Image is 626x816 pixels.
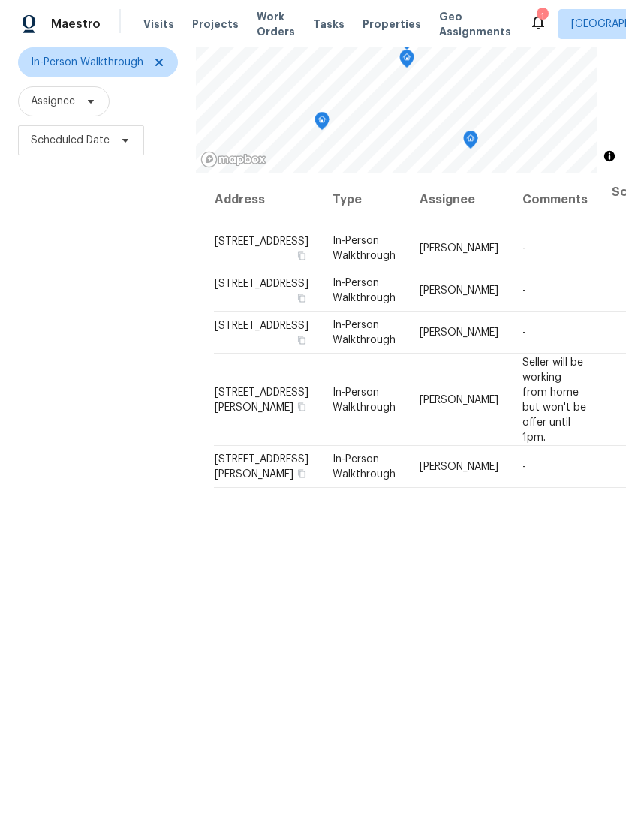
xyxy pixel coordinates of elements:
[420,285,498,296] span: [PERSON_NAME]
[510,173,600,227] th: Comments
[200,151,266,168] a: Mapbox homepage
[315,112,330,135] div: Map marker
[215,279,308,289] span: [STREET_ADDRESS]
[295,333,308,347] button: Copy Address
[321,173,408,227] th: Type
[31,133,110,148] span: Scheduled Date
[408,173,510,227] th: Assignee
[363,17,421,32] span: Properties
[295,249,308,263] button: Copy Address
[31,55,143,70] span: In-Person Walkthrough
[522,285,526,296] span: -
[215,236,308,247] span: [STREET_ADDRESS]
[463,131,478,154] div: Map marker
[143,17,174,32] span: Visits
[215,454,308,480] span: [STREET_ADDRESS][PERSON_NAME]
[31,94,75,109] span: Assignee
[215,321,308,331] span: [STREET_ADDRESS]
[420,394,498,405] span: [PERSON_NAME]
[295,291,308,305] button: Copy Address
[215,387,308,412] span: [STREET_ADDRESS][PERSON_NAME]
[439,9,511,39] span: Geo Assignments
[333,236,396,261] span: In-Person Walkthrough
[295,399,308,413] button: Copy Address
[257,9,295,39] span: Work Orders
[214,173,321,227] th: Address
[51,17,101,32] span: Maestro
[333,454,396,480] span: In-Person Walkthrough
[420,462,498,472] span: [PERSON_NAME]
[605,148,614,164] span: Toggle attribution
[522,357,586,442] span: Seller will be working from home but won't be offer until 1pm.
[522,327,526,338] span: -
[192,17,239,32] span: Projects
[420,243,498,254] span: [PERSON_NAME]
[333,387,396,412] span: In-Person Walkthrough
[333,278,396,303] span: In-Person Walkthrough
[313,19,345,29] span: Tasks
[522,243,526,254] span: -
[600,147,618,165] button: Toggle attribution
[420,327,498,338] span: [PERSON_NAME]
[333,320,396,345] span: In-Person Walkthrough
[295,467,308,480] button: Copy Address
[522,462,526,472] span: -
[399,50,414,73] div: Map marker
[537,9,547,24] div: 1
